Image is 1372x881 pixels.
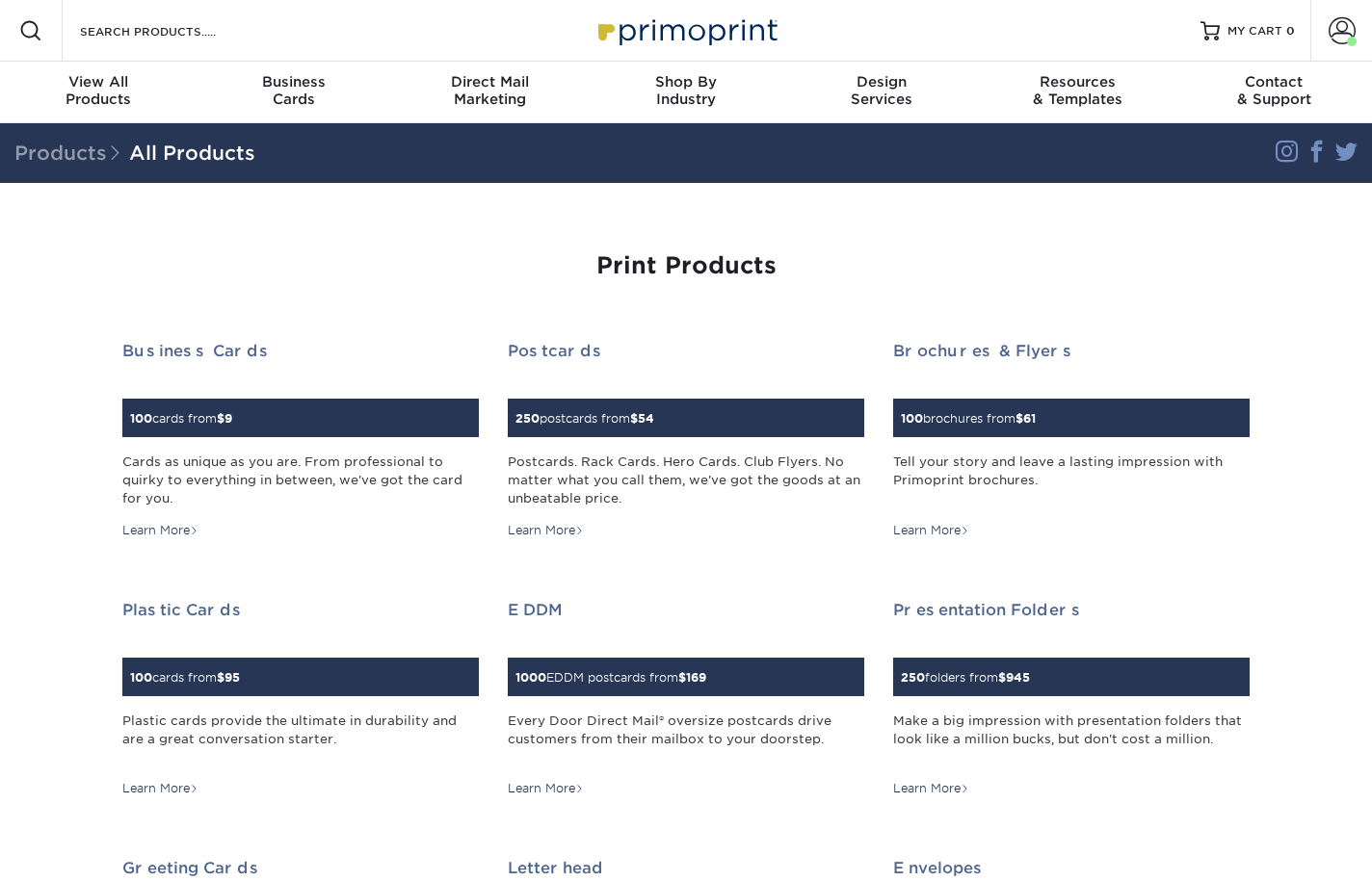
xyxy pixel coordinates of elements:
span: Business [196,73,391,91]
span: 100 [130,411,152,426]
span: $ [217,670,224,685]
span: 9 [224,411,232,426]
span: 61 [1023,411,1036,426]
a: Resources& Templates [980,62,1175,123]
h2: Plastic Cards [122,601,479,619]
small: folders from [901,670,1030,685]
h2: Postcards [508,342,864,360]
img: Brochures & Flyers [893,387,894,388]
a: Brochures & Flyers 100brochures from$61 Tell your story and leave a lasting impression with Primo... [893,342,1250,539]
span: Direct Mail [392,73,588,91]
small: brochures from [901,411,1036,426]
h2: Envelopes [893,859,1250,877]
div: Tell your story and leave a lasting impression with Primoprint brochures. [893,453,1250,508]
img: Primoprint [590,10,782,51]
span: Contact [1176,73,1372,91]
h2: Business Cards [122,342,479,360]
a: BusinessCards [196,62,391,123]
div: Postcards. Rack Cards. Hero Cards. Club Flyers. No matter what you call them, we've got the goods... [508,453,864,508]
span: 250 [901,670,925,685]
h2: Brochures & Flyers [893,342,1250,360]
div: & Support [1176,73,1372,108]
span: 945 [1006,670,1030,685]
a: Contact& Support [1176,62,1372,123]
div: Learn More [893,780,969,797]
span: Resources [980,73,1175,91]
div: Learn More [508,522,584,539]
div: Learn More [122,522,198,539]
h2: EDDM [508,601,864,619]
div: Learn More [122,780,198,797]
span: Products [14,142,129,165]
small: postcards from [515,411,654,426]
span: 95 [224,670,240,685]
span: $ [678,670,686,685]
h1: Print Products [122,252,1250,280]
a: Direct MailMarketing [392,62,588,123]
a: EDDM 1000EDDM postcards from$169 Every Door Direct Mail® oversize postcards drive customers from ... [508,601,864,798]
img: EDDM [508,646,509,647]
h2: Letterhead [508,859,864,877]
span: 100 [901,411,923,426]
small: EDDM postcards from [515,670,706,685]
div: Cards as unique as you are. From professional to quirky to everything in between, we've got the c... [122,453,479,508]
img: Presentation Folders [893,646,894,647]
div: Services [784,73,980,108]
div: Marketing [392,73,588,108]
span: $ [630,411,638,426]
img: Plastic Cards [122,646,123,647]
span: $ [217,411,224,426]
a: Business Cards 100cards from$9 Cards as unique as you are. From professional to quirky to everyth... [122,342,479,539]
span: $ [1016,411,1023,426]
div: Learn More [508,780,584,797]
span: $ [998,670,1006,685]
input: SEARCH PRODUCTS..... [78,19,266,42]
span: 250 [515,411,540,426]
small: cards from [130,411,232,426]
a: DesignServices [784,62,980,123]
a: All Products [129,142,255,165]
span: 100 [130,670,152,685]
div: & Templates [980,73,1175,108]
span: Shop By [588,73,783,91]
span: MY CART [1227,23,1282,39]
small: cards from [130,670,240,685]
div: Industry [588,73,783,108]
a: Plastic Cards 100cards from$95 Plastic cards provide the ultimate in durability and are a great c... [122,601,479,798]
a: Shop ByIndustry [588,62,783,123]
span: 169 [686,670,706,685]
img: Postcards [508,387,509,388]
span: 1000 [515,670,546,685]
span: 54 [638,411,654,426]
a: Presentation Folders 250folders from$945 Make a big impression with presentation folders that loo... [893,601,1250,798]
div: Learn More [893,522,969,539]
a: Postcards 250postcards from$54 Postcards. Rack Cards. Hero Cards. Club Flyers. No matter what you... [508,342,864,539]
span: 0 [1286,24,1295,38]
div: Plastic cards provide the ultimate in durability and are a great conversation starter. [122,712,479,767]
h2: Greeting Cards [122,859,479,877]
div: Every Door Direct Mail® oversize postcards drive customers from their mailbox to your doorstep. [508,712,864,767]
span: Design [784,73,980,91]
img: Business Cards [122,387,123,388]
div: Make a big impression with presentation folders that look like a million bucks, but don't cost a ... [893,712,1250,767]
h2: Presentation Folders [893,601,1250,619]
div: Cards [196,73,391,108]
